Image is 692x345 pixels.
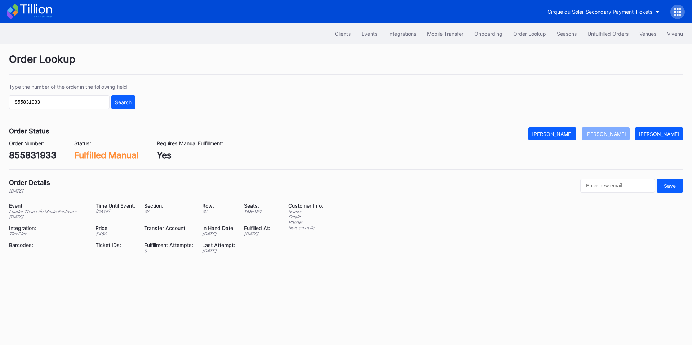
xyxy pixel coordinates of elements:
div: Save [664,183,676,189]
div: In Hand Date: [202,225,235,231]
button: Order Lookup [508,27,551,40]
div: Order Lookup [9,53,683,75]
div: Venues [639,31,656,37]
button: Events [356,27,383,40]
div: Fulfillment Attempts: [144,242,193,248]
button: Unfulfilled Orders [582,27,634,40]
div: [PERSON_NAME] [639,131,679,137]
button: Integrations [383,27,422,40]
div: Fulfilled At: [244,225,270,231]
div: Onboarding [474,31,502,37]
div: [DATE] [202,248,235,253]
div: Email: [288,214,323,220]
button: Clients [329,27,356,40]
div: Time Until Event: [96,203,135,209]
div: TickPick [9,231,86,236]
div: Seats: [244,203,270,209]
div: Mobile Transfer [427,31,463,37]
div: Louder Than Life Music Festival - [DATE] [9,209,86,220]
button: Search [111,95,135,109]
div: Type the number of the order in the following field [9,84,135,90]
div: Price: [96,225,135,231]
button: Vivenu [662,27,688,40]
div: Cirque du Soleil Secondary Payment Tickets [547,9,652,15]
div: Barcodes: [9,242,86,248]
div: Fulfilled Manual [74,150,139,160]
div: [DATE] [244,231,270,236]
button: Onboarding [469,27,508,40]
div: Last Attempt: [202,242,235,248]
div: Phone: [288,220,323,225]
div: Order Number: [9,140,56,146]
div: Search [115,99,132,105]
div: Order Details [9,179,50,186]
div: GA [202,209,235,214]
div: Seasons [557,31,577,37]
div: [PERSON_NAME] [532,131,573,137]
button: Cirque du Soleil Secondary Payment Tickets [542,5,665,18]
div: [DATE] [96,209,135,214]
div: GA [144,209,193,214]
div: Section: [144,203,193,209]
div: Customer Info: [288,203,323,209]
div: Yes [157,150,223,160]
div: Integrations [388,31,416,37]
div: Event: [9,203,86,209]
div: Requires Manual Fulfillment: [157,140,223,146]
button: [PERSON_NAME] [635,127,683,140]
div: Ticket IDs: [96,242,135,248]
div: 148 - 150 [244,209,270,214]
div: Integration: [9,225,86,231]
div: Clients [335,31,351,37]
div: Order Status [9,127,49,135]
button: Venues [634,27,662,40]
input: Enter new email [580,179,655,193]
div: [PERSON_NAME] [585,131,626,137]
input: GT59662 [9,95,110,109]
button: Save [657,179,683,193]
div: [DATE] [202,231,235,236]
button: Seasons [551,27,582,40]
button: [PERSON_NAME] [582,127,630,140]
div: Order Lookup [513,31,546,37]
div: Status: [74,140,139,146]
div: Unfulfilled Orders [587,31,629,37]
div: Row: [202,203,235,209]
div: $ 486 [96,231,135,236]
div: Transfer Account: [144,225,193,231]
div: 855831933 [9,150,56,160]
button: [PERSON_NAME] [528,127,576,140]
div: 0 [144,248,193,253]
button: Mobile Transfer [422,27,469,40]
div: Name: [288,209,323,214]
div: Events [361,31,377,37]
div: Vivenu [667,31,683,37]
div: Notes: mobile [288,225,323,230]
div: [DATE] [9,188,50,194]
